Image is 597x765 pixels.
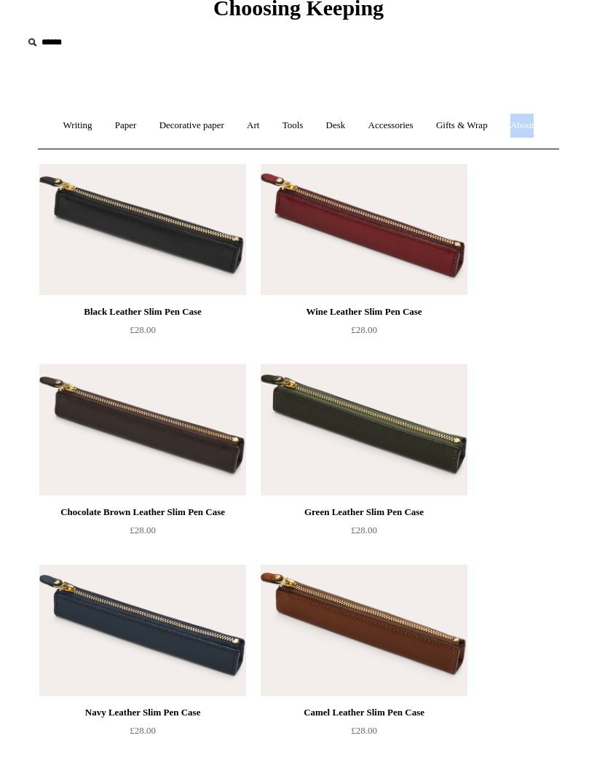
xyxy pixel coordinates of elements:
img: Camel Leather Slim Pen Case [261,565,467,696]
div: Wine Leather Slim Pen Case [264,303,464,321]
a: Paper [105,106,147,145]
div: Black Leather Slim Pen Case [43,303,242,321]
a: Navy Leather Slim Pen Case £28.00 [39,704,246,764]
div: Green Leather Slim Pen Case [264,503,464,521]
a: Accessories [358,106,424,145]
a: Tools [272,106,314,145]
img: Navy Leather Slim Pen Case [39,565,246,696]
a: Gifts & Wrap [426,106,498,145]
a: Green Leather Slim Pen Case £28.00 [261,503,467,563]
span: £28.00 [130,324,156,335]
a: Chocolate Brown Leather Slim Pen Case £28.00 [39,503,246,563]
a: Writing [53,106,103,145]
span: £28.00 [130,525,156,535]
span: £28.00 [351,324,377,335]
a: About [500,106,545,145]
div: Navy Leather Slim Pen Case [43,704,242,721]
a: Black Leather Slim Pen Case £28.00 [39,303,246,363]
span: £28.00 [351,525,377,535]
div: Chocolate Brown Leather Slim Pen Case [43,503,242,521]
a: Green Leather Slim Pen Case Green Leather Slim Pen Case [261,364,467,495]
a: Wine Leather Slim Pen Case £28.00 [261,303,467,363]
a: Decorative paper [149,106,234,145]
a: Art [237,106,269,145]
img: Chocolate Brown Leather Slim Pen Case [39,364,246,495]
img: Green Leather Slim Pen Case [261,364,467,495]
a: Navy Leather Slim Pen Case Navy Leather Slim Pen Case [39,565,246,696]
a: Wine Leather Slim Pen Case Wine Leather Slim Pen Case [261,164,467,295]
a: Choosing Keeping [213,7,384,17]
div: Camel Leather Slim Pen Case [264,704,464,721]
img: Black Leather Slim Pen Case [39,164,246,295]
span: £28.00 [130,725,156,736]
a: Desk [316,106,356,145]
a: Camel Leather Slim Pen Case £28.00 [261,704,467,764]
a: Black Leather Slim Pen Case Black Leather Slim Pen Case [39,164,246,295]
span: £28.00 [351,725,377,736]
a: Camel Leather Slim Pen Case Camel Leather Slim Pen Case [261,565,467,696]
a: Chocolate Brown Leather Slim Pen Case Chocolate Brown Leather Slim Pen Case [39,364,246,495]
img: Wine Leather Slim Pen Case [261,164,467,295]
